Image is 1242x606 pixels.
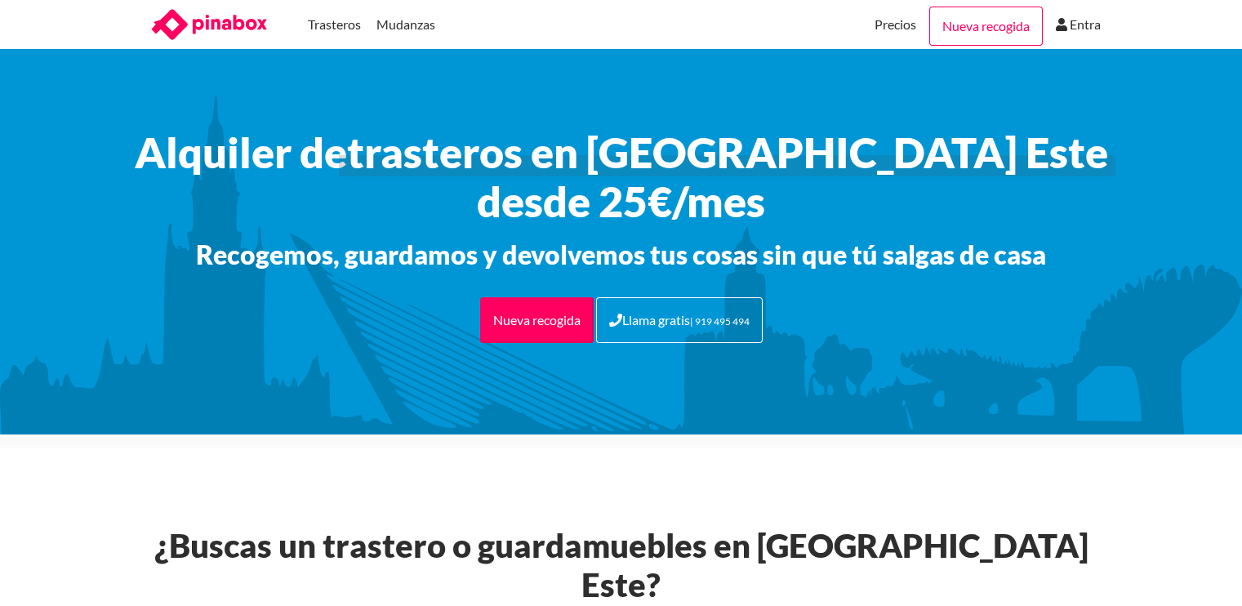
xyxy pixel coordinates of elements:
[131,127,1111,225] h1: Alquiler de desde 25€/mes
[480,297,594,343] a: Nueva recogida
[347,127,1108,176] span: trasteros en [GEOGRAPHIC_DATA] Este
[138,526,1105,604] h2: ¿Buscas un trastero o guardamuebles en [GEOGRAPHIC_DATA] Este?
[690,315,750,328] small: | 919 495 494
[131,238,1111,271] h3: Recogemos, guardamos y devolvemos tus cosas sin que tú salgas de casa
[929,7,1043,46] a: Nueva recogida
[596,297,763,343] a: Llama gratis| 919 495 494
